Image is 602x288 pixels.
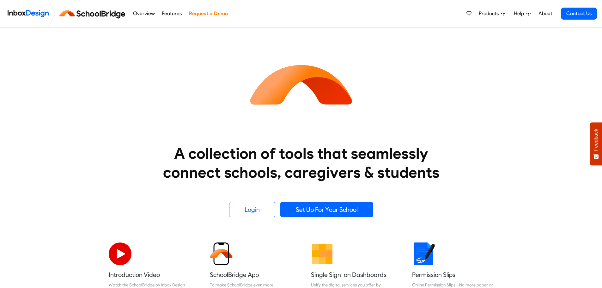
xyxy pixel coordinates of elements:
[109,270,190,279] h5: Introduction Video
[476,7,508,20] a: Products
[311,242,334,265] img: 2022_01_13_icon_grid.svg
[210,270,291,279] h5: SchoolBridge App
[109,242,131,265] img: 2022_07_11_icon_video_playback.svg
[160,7,184,20] a: Features
[412,242,435,265] img: 2022_01_18_icon_signature.svg
[412,270,494,279] h5: Permission Slips
[511,7,533,20] a: Help
[590,122,602,165] button: Feedback - Show survey
[514,10,526,17] span: Help
[187,7,229,20] a: Request a Demo
[311,270,392,279] h5: Single Sign-on Dashboards
[280,202,373,217] a: Set Up For Your School
[210,242,233,265] img: 2022_01_13_icon_sb_app.svg
[151,144,451,182] heading: A collection of tools that seamlessly connect schools, caregivers & students
[561,8,597,20] a: Contact Us
[244,28,358,141] img: icon_schoolbridge.svg
[593,129,599,151] span: Feedback
[229,202,275,217] a: Login
[131,7,156,20] a: Overview
[58,6,129,21] img: schoolbridge logo
[479,10,501,17] span: Products
[537,7,554,20] a: About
